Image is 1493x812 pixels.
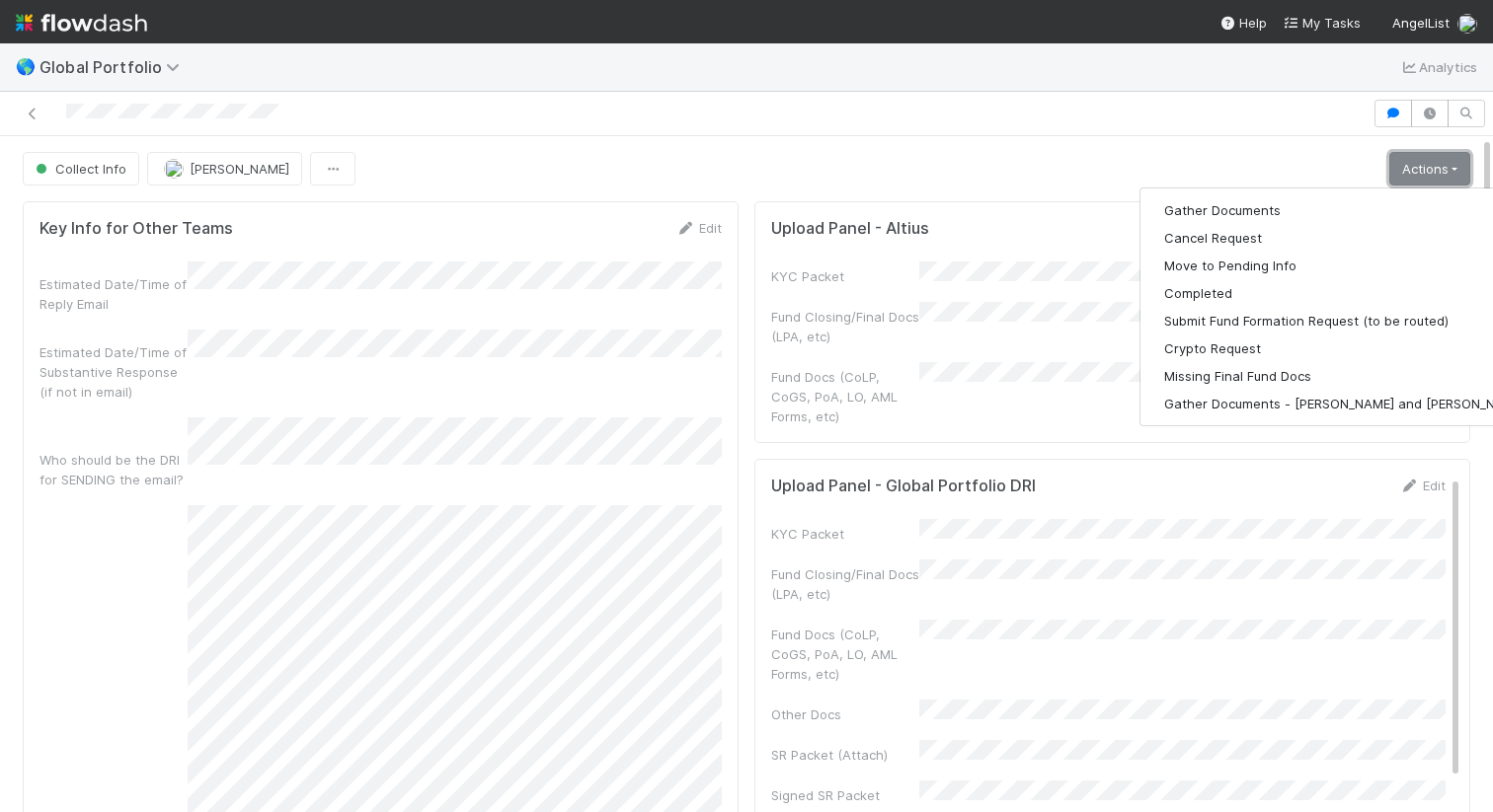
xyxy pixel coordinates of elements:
[771,785,919,805] div: Signed SR Packet
[147,152,302,185] button: [PERSON_NAME]
[771,266,919,286] div: KYC Packet
[771,219,929,239] h5: Upload Panel - Altius
[1392,15,1450,31] span: AngelList
[675,220,722,236] a: Edit
[16,58,36,75] span: 🌎
[771,625,919,684] div: Fund Docs (CoLP, CoGS, PoA, LO, AML Forms, etc)
[1399,55,1477,79] a: Analytics
[39,450,188,489] div: Who should be the DRI for SENDING the email?
[39,219,233,239] h5: Key Info for Other Teams
[39,57,190,77] span: Global Portfolio
[164,159,184,179] img: avatar_5106bb14-94e9-4897-80de-6ae81081f36d.png
[1399,478,1446,493] a: Edit
[771,524,919,544] div: KYC Packet
[771,745,919,765] div: SR Packet (Attach)
[771,704,919,724] div: Other Docs
[1283,15,1361,31] span: My Tasks
[39,274,188,314] div: Estimated Date/Time of Reply Email
[1283,13,1361,33] a: My Tasks
[39,342,188,402] div: Estimated Date/Time of Substantive Response (if not in email)
[771,367,919,426] div: Fund Docs (CoLP, CoGS, PoA, LO, AML Forms, etc)
[1219,13,1267,33] div: Help
[1389,152,1470,185] a: Actions
[1457,14,1477,34] img: avatar_c584de82-e924-47af-9431-5c284c40472a.png
[771,564,919,604] div: Fund Closing/Final Docs (LPA, etc)
[771,307,919,346] div: Fund Closing/Final Docs (LPA, etc)
[771,477,1036,496] h5: Upload Panel - Global Portfolio DRI
[190,161,289,177] span: [PERSON_NAME]
[16,6,147,39] img: logo-inverted-e16ddd16eac7371096b0.svg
